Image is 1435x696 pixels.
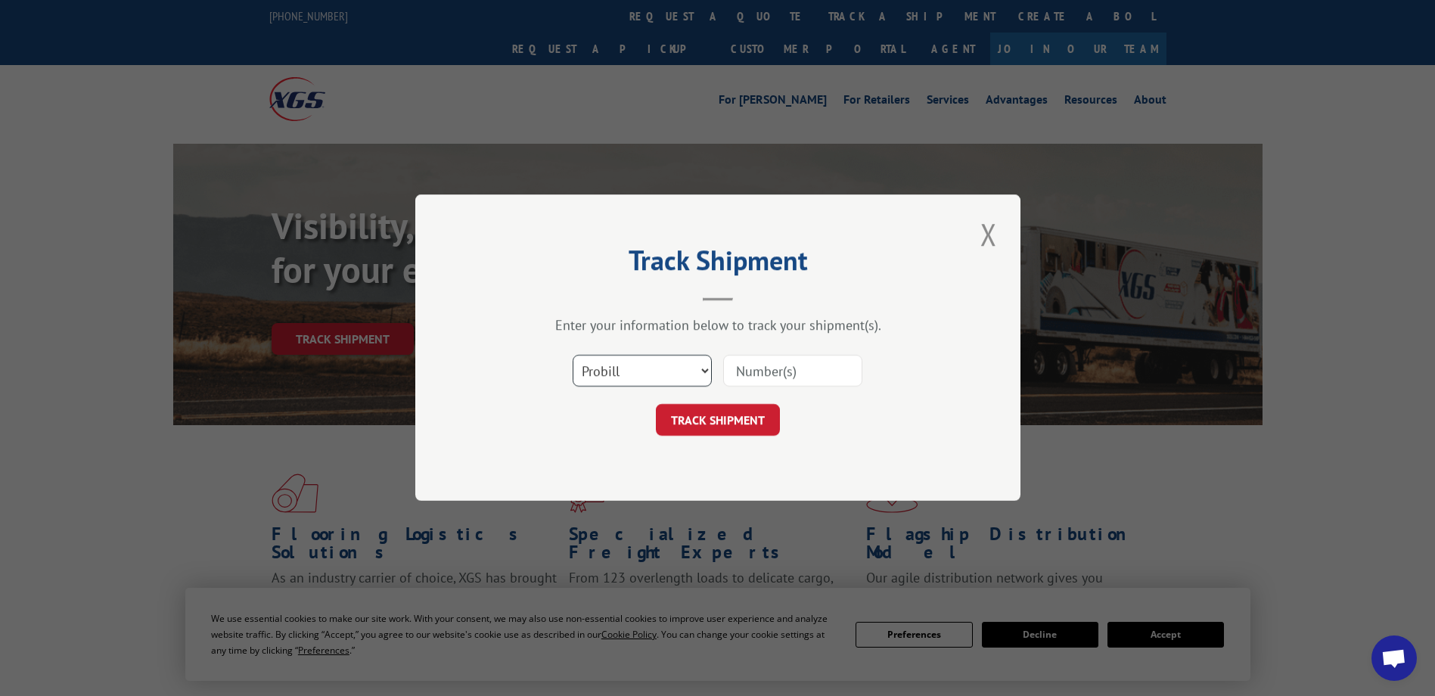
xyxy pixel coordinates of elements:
[656,405,780,437] button: TRACK SHIPMENT
[491,250,945,278] h2: Track Shipment
[976,213,1002,255] button: Close modal
[491,317,945,334] div: Enter your information below to track your shipment(s).
[1371,635,1417,681] a: Open chat
[723,356,862,387] input: Number(s)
